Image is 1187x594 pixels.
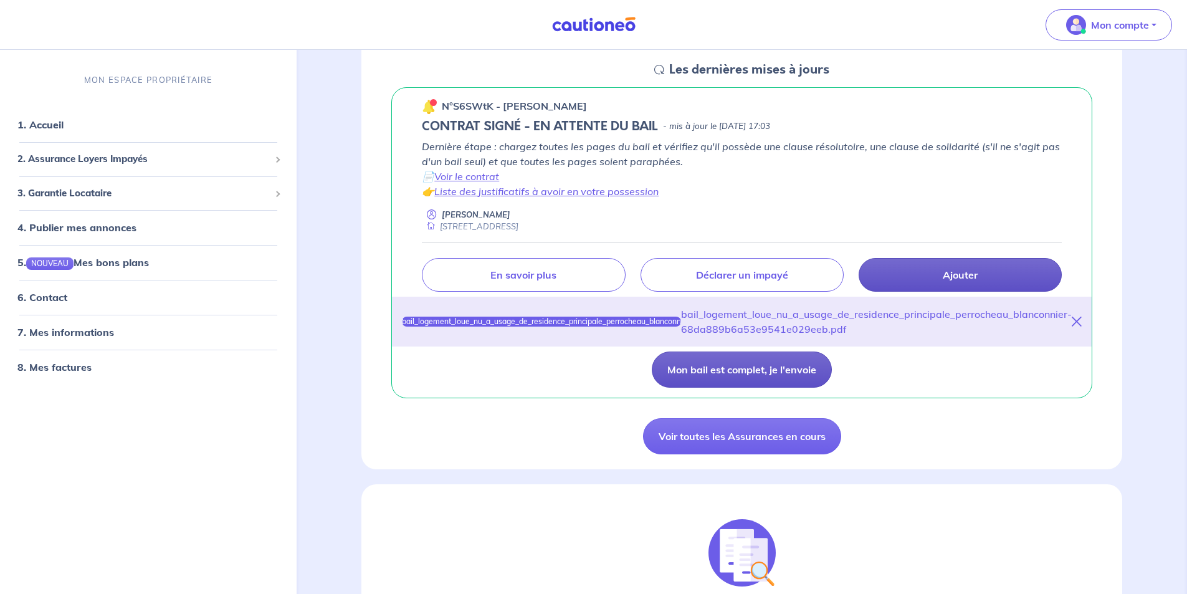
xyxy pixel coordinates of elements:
[84,74,212,86] p: MON ESPACE PROPRIÉTAIRE
[422,119,658,134] h5: CONTRAT SIGNÉ - EN ATTENTE DU BAIL
[490,269,556,281] p: En savoir plus
[943,269,978,281] p: Ajouter
[663,120,770,133] p: - mis à jour le [DATE] 17:03
[422,221,518,232] div: [STREET_ADDRESS]
[5,147,292,171] div: 2. Assurance Loyers Impayés
[859,258,1062,292] a: Ajouter
[1046,9,1172,41] button: illu_account_valid_menu.svgMon compte
[422,99,437,114] img: 🔔
[434,185,659,198] a: Liste des justificatifs à avoir en votre possession
[547,17,641,32] img: Cautioneo
[1091,17,1149,32] p: Mon compte
[643,418,841,454] a: Voir toutes les Assurances en cours
[17,292,67,304] a: 6. Contact
[17,362,92,374] a: 8. Mes factures
[17,221,136,234] a: 4. Publier mes annonces
[422,119,1062,134] div: state: CONTRACT-SIGNED, Context: NEW,NO-CERTIFICATE,ALONE,LESSOR-DOCUMENTS
[17,152,270,166] span: 2. Assurance Loyers Impayés
[652,352,832,388] button: Mon bail est complet, je l'envoie
[422,139,1062,199] p: Dernière étape : chargez toutes les pages du bail et vérifiez qu'il possède une clause résolutoir...
[17,186,270,201] span: 3. Garantie Locataire
[641,258,844,292] a: Déclarer un impayé
[5,215,292,240] div: 4. Publier mes annonces
[5,112,292,137] div: 1. Accueil
[442,209,510,221] p: [PERSON_NAME]
[5,285,292,310] div: 6. Contact
[422,258,625,292] a: En savoir plus
[681,307,1072,337] div: bail_logement_loue_nu_a_usage_de_residence_principale_perrocheau_blanconnier-68da889b6a53e9541e02...
[402,317,681,327] div: bail_logement_loue_nu_a_usage_de_residence_principale_perrocheau_blanconnier-68da889b6a53e9541e02...
[708,519,776,587] img: justif-loupe
[17,118,64,131] a: 1. Accueil
[669,62,829,77] h5: Les dernières mises à jours
[696,269,788,281] p: Déclarer un impayé
[17,327,114,339] a: 7. Mes informations
[5,320,292,345] div: 7. Mes informations
[17,256,149,269] a: 5.NOUVEAUMes bons plans
[5,181,292,206] div: 3. Garantie Locataire
[5,250,292,275] div: 5.NOUVEAUMes bons plans
[434,170,499,183] a: Voir le contrat
[1072,317,1082,327] i: close-button-title
[1066,15,1086,35] img: illu_account_valid_menu.svg
[442,98,587,113] p: n°S6SWtK - [PERSON_NAME]
[5,355,292,380] div: 8. Mes factures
